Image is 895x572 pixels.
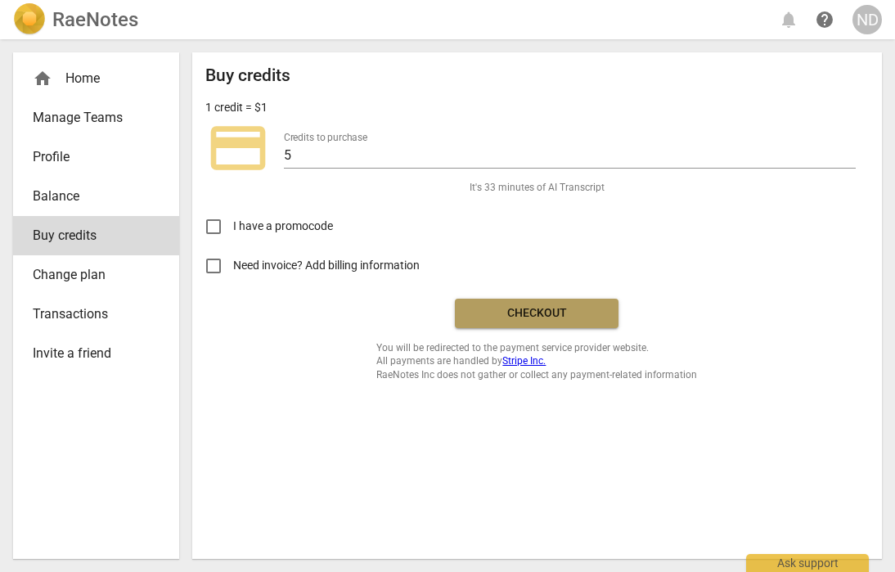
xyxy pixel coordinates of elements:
[13,3,138,36] a: LogoRaeNotes
[13,334,179,373] a: Invite a friend
[33,108,146,128] span: Manage Teams
[455,299,618,328] button: Checkout
[746,554,869,572] div: Ask support
[815,10,834,29] span: help
[13,216,179,255] a: Buy credits
[33,226,146,245] span: Buy credits
[852,5,882,34] button: ND
[33,265,146,285] span: Change plan
[13,59,179,98] div: Home
[233,218,333,235] span: I have a promocode
[205,99,268,116] p: 1 credit = $1
[33,304,146,324] span: Transactions
[284,133,367,142] label: Credits to purchase
[33,69,146,88] div: Home
[33,187,146,206] span: Balance
[502,355,546,367] a: Stripe Inc.
[13,3,46,36] img: Logo
[205,65,290,86] h2: Buy credits
[52,8,138,31] h2: RaeNotes
[810,5,839,34] a: Help
[13,98,179,137] a: Manage Teams
[233,257,422,274] span: Need invoice? Add billing information
[205,115,271,181] span: credit_card
[13,255,179,295] a: Change plan
[33,69,52,88] span: home
[33,344,146,363] span: Invite a friend
[13,177,179,216] a: Balance
[13,295,179,334] a: Transactions
[468,305,605,322] span: Checkout
[470,181,605,195] span: It's 33 minutes of AI Transcript
[13,137,179,177] a: Profile
[376,341,697,382] span: You will be redirected to the payment service provider website. All payments are handled by RaeNo...
[33,147,146,167] span: Profile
